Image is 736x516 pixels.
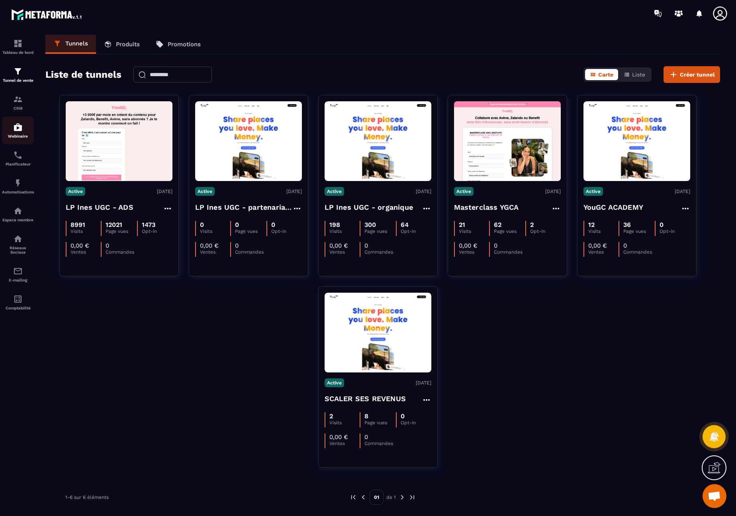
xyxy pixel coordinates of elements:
[235,228,266,234] p: Page vues
[409,494,416,501] img: next
[364,249,395,255] p: Commandes
[660,228,690,234] p: Opt-in
[96,35,148,54] a: Produits
[583,187,603,196] p: Active
[588,242,607,249] p: 0,00 €
[329,242,348,249] p: 0,00 €
[329,433,348,441] p: 0,00 €
[623,228,655,234] p: Page vues
[364,441,395,446] p: Commandes
[200,242,219,249] p: 0,00 €
[2,200,34,228] a: automationsautomationsEspace membre
[399,494,406,501] img: next
[623,242,627,249] p: 0
[494,249,524,255] p: Commandes
[2,278,34,282] p: E-mailing
[325,202,413,213] h4: LP Ines UGC - organique
[45,67,121,83] h2: Liste de tunnels
[364,228,396,234] p: Page vues
[401,412,405,420] p: 0
[13,234,23,244] img: social-network
[364,242,368,249] p: 0
[2,172,34,200] a: automationsautomationsAutomatisations
[13,294,23,304] img: accountant
[65,40,88,47] p: Tunnels
[623,221,631,228] p: 36
[286,189,302,194] p: [DATE]
[157,189,172,194] p: [DATE]
[235,249,265,255] p: Commandes
[2,288,34,316] a: accountantaccountantComptabilité
[235,242,239,249] p: 0
[271,221,275,228] p: 0
[325,378,344,387] p: Active
[325,104,431,179] img: image
[588,249,619,255] p: Ventes
[329,441,360,446] p: Ventes
[360,494,367,501] img: prev
[583,202,644,213] h4: YouGC ACADEMY
[329,412,333,420] p: 2
[2,89,34,116] a: formationformationCRM
[623,249,654,255] p: Commandes
[148,35,209,54] a: Promotions
[2,190,34,194] p: Automatisations
[13,266,23,276] img: email
[459,249,489,255] p: Ventes
[530,221,534,228] p: 2
[2,33,34,61] a: formationformationTableau de bord
[66,202,133,213] h4: LP Ines UGC - ADS
[2,246,34,254] p: Réseaux Sociaux
[13,150,23,160] img: scheduler
[65,494,109,500] p: 1-6 sur 6 éléments
[200,228,230,234] p: Visits
[494,221,501,228] p: 62
[13,178,23,188] img: automations
[13,122,23,132] img: automations
[13,206,23,216] img: automations
[2,134,34,138] p: Webinaire
[70,228,101,234] p: Visits
[329,420,360,425] p: Visits
[370,490,384,505] p: 01
[459,242,478,249] p: 0,00 €
[329,249,360,255] p: Ventes
[13,39,23,48] img: formation
[70,242,89,249] p: 0,00 €
[680,71,715,79] span: Créer tunnel
[583,104,690,179] img: image
[106,228,137,234] p: Page vues
[632,71,645,78] span: Liste
[2,228,34,260] a: social-networksocial-networkRéseaux Sociaux
[588,221,595,228] p: 12
[70,221,85,228] p: 8991
[364,412,368,420] p: 8
[588,228,619,234] p: Visits
[703,484,726,508] a: Open chat
[106,242,109,249] p: 0
[13,67,23,76] img: formation
[2,78,34,83] p: Tunnel de vente
[350,494,357,501] img: prev
[13,95,23,104] img: formation
[454,101,561,181] img: image
[2,306,34,310] p: Comptabilité
[2,116,34,144] a: automationsautomationsWebinaire
[660,221,664,228] p: 0
[2,61,34,89] a: formationformationTunnel de vente
[66,187,85,196] p: Active
[2,162,34,166] p: Planificateur
[106,221,122,228] p: 12021
[325,295,431,370] img: image
[675,189,690,194] p: [DATE]
[664,66,720,83] button: Créer tunnel
[401,221,409,228] p: 64
[195,202,292,213] h4: LP Ines UGC - partenariat- Lise
[200,221,204,228] p: 0
[168,41,201,48] p: Promotions
[11,7,83,22] img: logo
[364,221,376,228] p: 300
[271,228,301,234] p: Opt-in
[598,71,613,78] span: Carte
[454,187,474,196] p: Active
